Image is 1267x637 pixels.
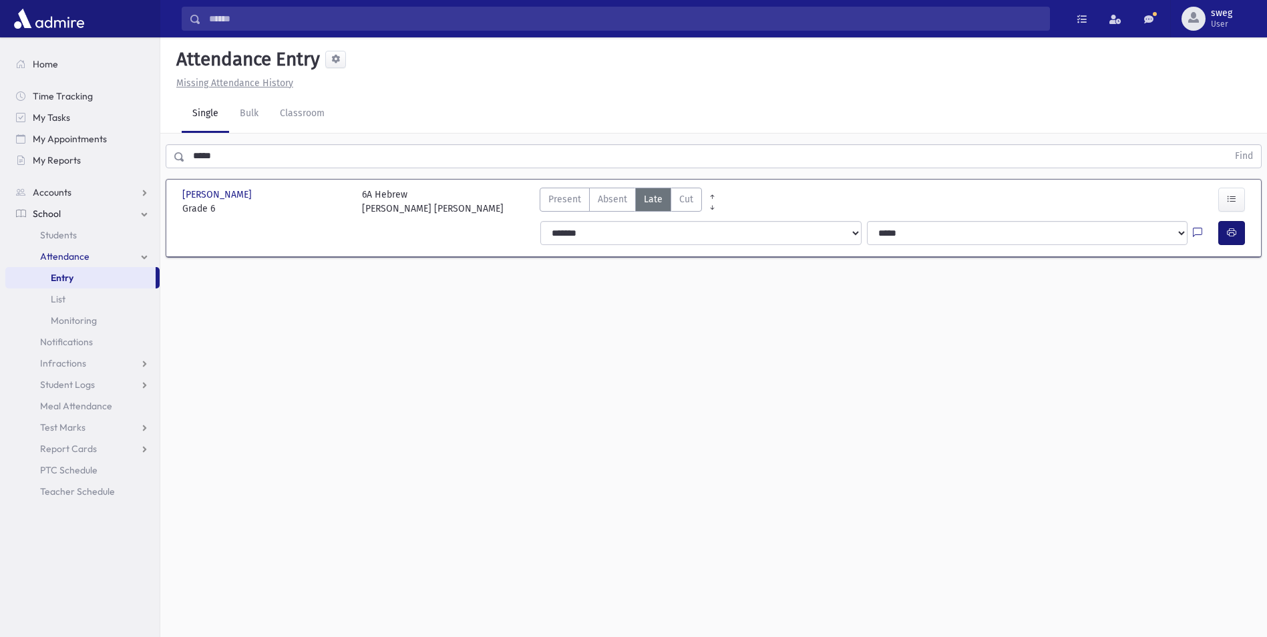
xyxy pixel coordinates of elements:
a: Test Marks [5,417,160,438]
span: Cut [679,192,693,206]
a: Single [182,95,229,133]
div: AttTypes [540,188,702,216]
a: List [5,288,160,310]
span: Report Cards [40,443,97,455]
span: My Appointments [33,133,107,145]
span: [PERSON_NAME] [182,188,254,202]
span: Infractions [40,357,86,369]
span: My Tasks [33,112,70,124]
a: Home [5,53,160,75]
span: User [1211,19,1232,29]
span: Entry [51,272,73,284]
h5: Attendance Entry [171,48,320,71]
span: Attendance [40,250,89,262]
a: My Tasks [5,107,160,128]
a: Report Cards [5,438,160,459]
span: Grade 6 [182,202,349,216]
span: Students [40,229,77,241]
span: List [51,293,65,305]
a: Accounts [5,182,160,203]
span: Monitoring [51,314,97,327]
input: Search [201,7,1049,31]
span: Late [644,192,663,206]
span: Home [33,58,58,70]
a: School [5,203,160,224]
a: Monitoring [5,310,160,331]
span: Student Logs [40,379,95,391]
a: Student Logs [5,374,160,395]
a: Attendance [5,246,160,267]
span: Present [548,192,581,206]
span: Test Marks [40,421,85,433]
img: AdmirePro [11,5,87,32]
a: Teacher Schedule [5,481,160,502]
span: PTC Schedule [40,464,98,476]
u: Missing Attendance History [176,77,293,89]
div: 6A Hebrew [PERSON_NAME] [PERSON_NAME] [362,188,504,216]
a: Infractions [5,353,160,374]
a: Entry [5,267,156,288]
span: Absent [598,192,627,206]
a: Students [5,224,160,246]
a: Notifications [5,331,160,353]
a: My Appointments [5,128,160,150]
span: Teacher Schedule [40,485,115,497]
span: sweg [1211,8,1232,19]
a: Meal Attendance [5,395,160,417]
a: PTC Schedule [5,459,160,481]
span: Accounts [33,186,71,198]
span: Notifications [40,336,93,348]
span: Meal Attendance [40,400,112,412]
a: Time Tracking [5,85,160,107]
span: School [33,208,61,220]
span: My Reports [33,154,81,166]
button: Find [1227,145,1261,168]
a: Bulk [229,95,269,133]
a: Missing Attendance History [171,77,293,89]
span: Time Tracking [33,90,93,102]
a: My Reports [5,150,160,171]
a: Classroom [269,95,335,133]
